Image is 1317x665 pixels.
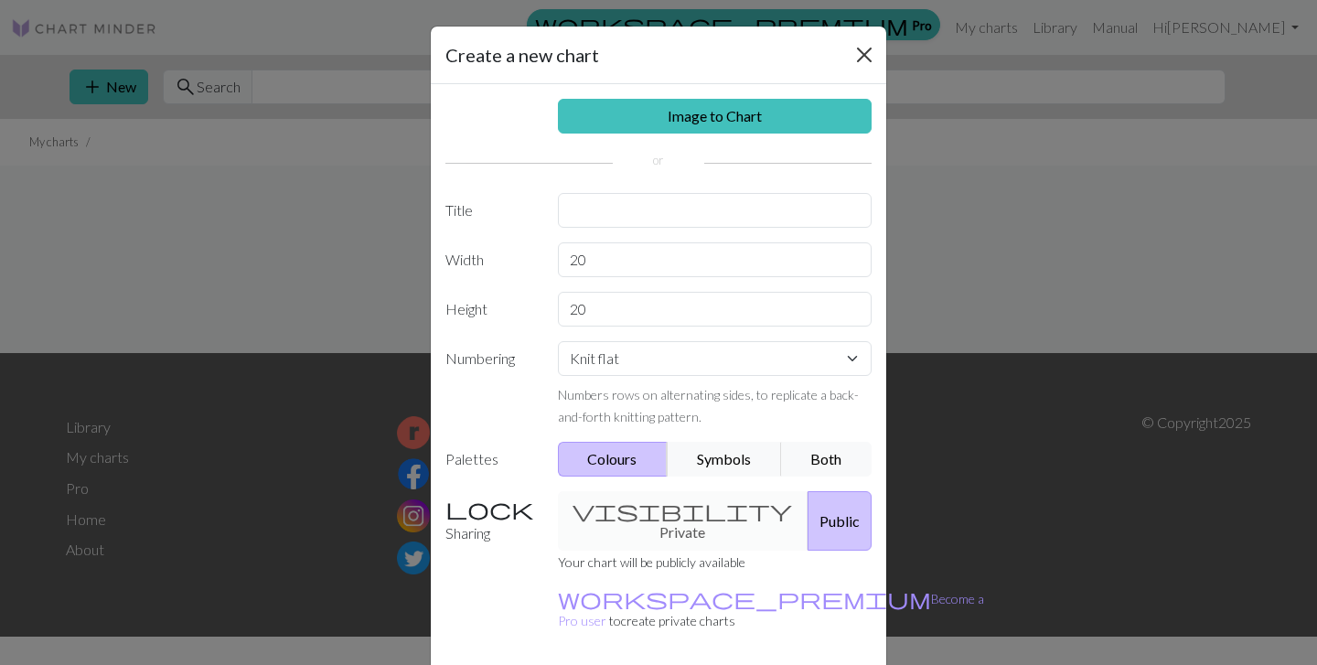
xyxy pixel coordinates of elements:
[781,442,873,477] button: Both
[434,193,547,228] label: Title
[558,591,984,628] a: Become a Pro user
[445,41,599,69] h5: Create a new chart
[558,99,873,134] a: Image to Chart
[434,341,547,427] label: Numbering
[558,591,984,628] small: to create private charts
[850,40,879,70] button: Close
[434,491,547,551] label: Sharing
[434,242,547,277] label: Width
[434,442,547,477] label: Palettes
[558,387,859,424] small: Numbers rows on alternating sides, to replicate a back-and-forth knitting pattern.
[558,585,931,611] span: workspace_premium
[808,491,872,551] button: Public
[558,554,745,570] small: Your chart will be publicly available
[434,292,547,327] label: Height
[667,442,782,477] button: Symbols
[558,442,669,477] button: Colours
